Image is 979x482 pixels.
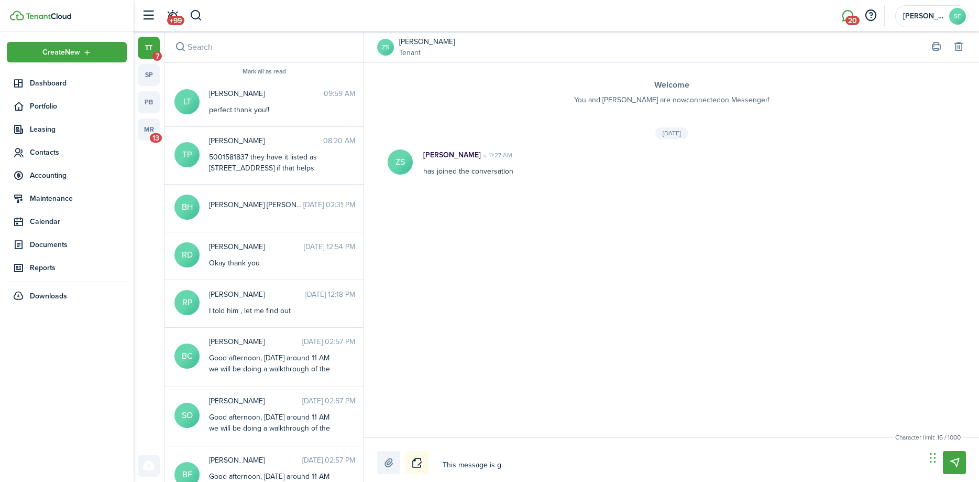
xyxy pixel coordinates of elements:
time: [DATE] 12:54 PM [304,241,355,252]
time: [DATE] 02:57 PM [302,455,355,466]
img: TenantCloud [26,13,71,19]
span: 7 [152,51,162,61]
a: Dashboard [7,73,127,93]
small: Character limit: 16 / 1000 [893,433,963,442]
span: Accounting [30,170,127,181]
span: Calendar [30,216,127,227]
span: Reitz Dustin [209,241,304,252]
span: +99 [167,16,184,25]
time: 09:59 AM [324,88,355,99]
avatar-text: RD [174,242,200,267]
a: sp [138,64,160,86]
button: Search [173,40,188,55]
div: 5001581837 they have it listed as [STREET_ADDRESS] if that helps [209,152,340,174]
span: Lauren Trump [209,88,324,99]
button: Delete [951,40,966,55]
span: Dashboard [30,78,127,89]
span: Reports [30,262,127,273]
div: perfect thank you!! [209,104,340,115]
img: TenantCloud [10,10,24,20]
div: I told him , let me find out [209,305,340,316]
input: search [164,31,364,62]
div: Okay thank you [209,258,340,269]
avatar-text: LT [174,89,200,114]
time: 11:27 AM [481,151,512,160]
avatar-text: BH [174,195,200,220]
span: Portfolio [30,101,127,112]
button: Mark all as read [243,68,286,76]
span: 13 [150,133,162,143]
span: Downloads [30,291,67,302]
time: [DATE] 02:57 PM [302,336,355,347]
a: mr [138,119,160,141]
a: Notifications [162,3,182,29]
span: Contacts [30,147,127,158]
a: [PERSON_NAME] [399,36,455,47]
time: [DATE] 02:57 PM [302,395,355,406]
button: Open sidebar [138,6,158,26]
span: Ben Haj Saad Hazem [209,199,303,210]
div: [DATE] [655,127,688,139]
button: Notice [405,451,428,474]
a: pb [138,91,160,113]
a: ZS [377,39,394,56]
avatar-text: ZS [388,149,413,175]
p: You and [PERSON_NAME] are now connected on Messenger! [385,94,958,105]
p: [PERSON_NAME] [423,149,481,160]
avatar-text: BC [174,344,200,369]
span: Documents [30,239,127,250]
div: has joined the conversation [413,149,856,177]
button: Open resource center [862,7,879,25]
span: Bailey Finkelmeier [209,455,302,466]
button: Open menu [7,42,127,62]
time: [DATE] 12:18 PM [305,289,355,300]
span: Terrell Price [209,135,323,146]
button: Print [929,40,943,55]
div: Drag [930,442,936,474]
avatar-text: TP [174,142,200,167]
span: Sapia Enterprises [903,13,945,20]
avatar-text: SE [949,8,966,25]
h3: Welcome [385,79,958,92]
a: Reports [7,258,127,278]
div: Good afternoon, [DATE] around 11 AM we will be doing a walkthrough of the apartment with Continen... [209,352,340,452]
span: Maintenance [30,193,127,204]
a: Tenant [399,47,455,58]
span: Brandi Carmack [209,336,302,347]
button: Search [190,7,203,25]
span: Create New [42,49,80,56]
avatar-text: RP [174,290,200,315]
avatar-text: SO [174,403,200,428]
span: Leasing [30,124,127,135]
time: 08:20 AM [323,135,355,146]
iframe: Chat Widget [927,432,979,482]
span: Sarah Oakes [209,395,302,406]
a: tt [138,37,160,59]
time: [DATE] 02:31 PM [303,199,355,210]
span: Rodrigo Perez-Gasiba [209,289,305,300]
